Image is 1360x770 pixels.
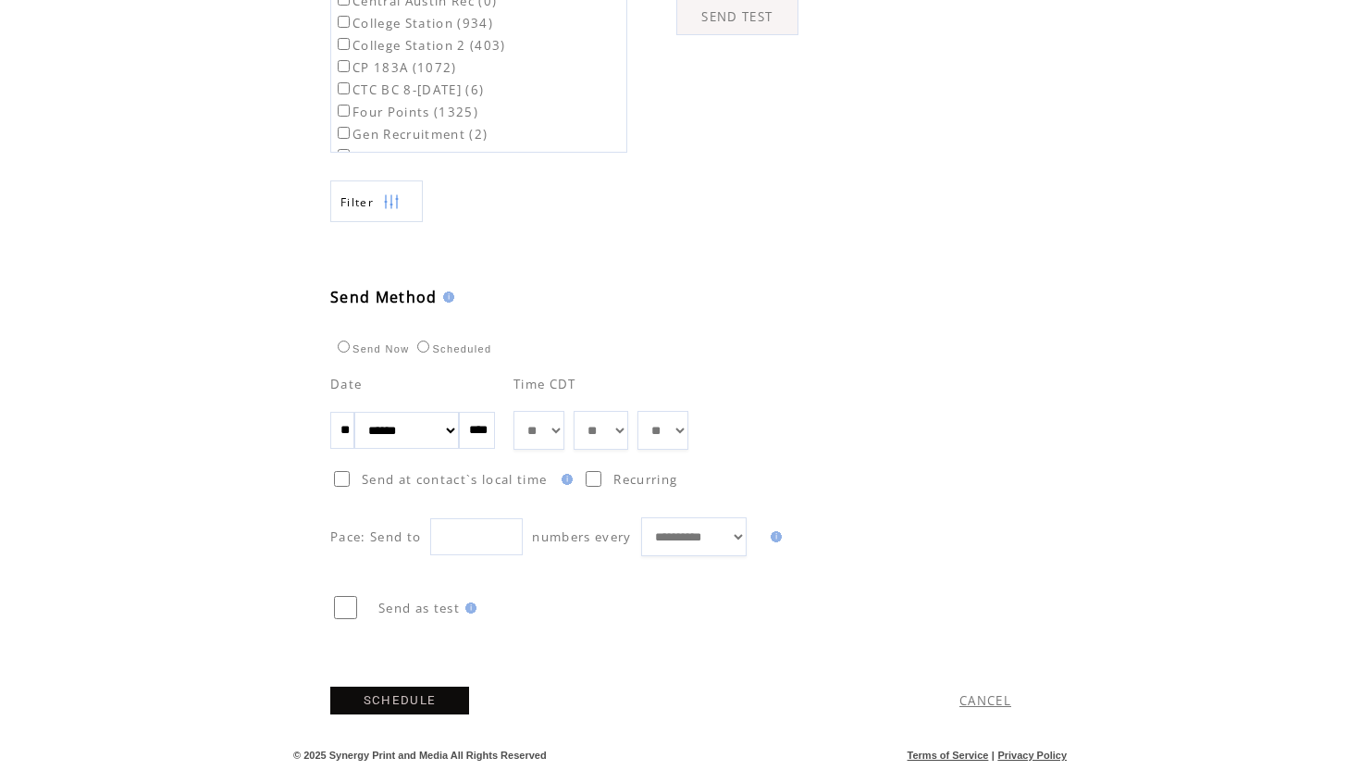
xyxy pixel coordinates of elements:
a: Privacy Policy [997,750,1067,761]
span: © 2025 Synergy Print and Media All Rights Reserved [293,750,547,761]
span: Date [330,376,362,392]
a: Terms of Service [908,750,989,761]
label: CTC BC 8-[DATE] (6) [334,81,484,98]
span: Send Method [330,287,438,307]
input: CP 183A (1072) [338,60,350,72]
label: College Station (934) [334,15,493,31]
label: Send Now [333,343,409,354]
img: help.gif [556,474,573,485]
label: Gen Recruitment (2) [334,126,488,143]
input: Scheduled [417,341,429,353]
input: Four Points (1325) [338,105,350,117]
img: help.gif [765,531,782,542]
a: CANCEL [959,692,1011,709]
input: CTC BC 8-[DATE] (6) [338,82,350,94]
span: Pace: Send to [330,528,421,545]
a: Filter [330,180,423,222]
span: Send at contact`s local time [362,471,547,488]
span: | [992,750,995,761]
input: College Station 2 (403) [338,38,350,50]
label: [PERSON_NAME] rec upl (4) [334,148,534,165]
a: SCHEDULE [330,687,469,714]
input: College Station (934) [338,16,350,28]
img: help.gif [460,602,476,614]
span: Show filters [340,194,374,210]
span: Time CDT [513,376,576,392]
span: Recurring [613,471,677,488]
input: Gen Recruitment (2) [338,127,350,139]
span: Send as test [378,600,460,616]
label: Four Points (1325) [334,104,478,120]
span: numbers every [532,528,631,545]
input: Send Now [338,341,350,353]
input: [PERSON_NAME] rec upl (4) [338,149,350,161]
img: help.gif [438,292,454,303]
img: filters.png [383,181,400,223]
label: College Station 2 (403) [334,37,506,54]
label: Scheduled [413,343,491,354]
label: CP 183A (1072) [334,59,457,76]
